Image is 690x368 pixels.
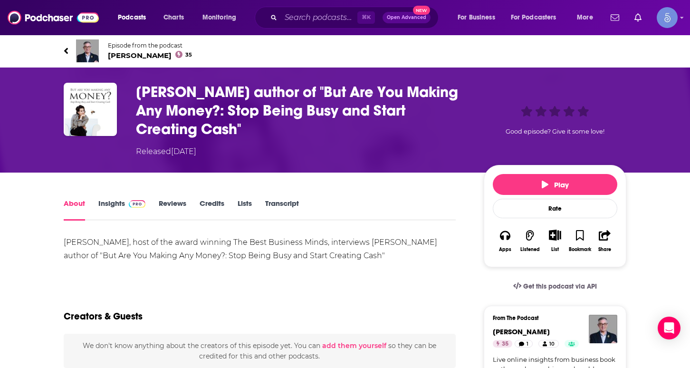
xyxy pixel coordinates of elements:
[493,327,550,336] a: Marc Kramer
[657,7,678,28] button: Show profile menu
[83,341,436,360] span: We don't know anything about the creators of this episode yet . You can so they can be credited f...
[577,11,593,24] span: More
[76,39,99,62] img: Marc Kramer
[506,128,604,135] span: Good episode? Give it some love!
[493,174,617,195] button: Play
[493,327,550,336] span: [PERSON_NAME]
[523,282,597,291] span: Get this podcast via API
[570,10,605,25] button: open menu
[265,199,299,221] a: Transcript
[451,10,507,25] button: open menu
[264,7,448,29] div: Search podcasts, credits, & more...
[538,340,559,348] a: 10
[511,11,556,24] span: For Podcasters
[387,15,426,20] span: Open Advanced
[64,236,456,262] div: [PERSON_NAME], host of the award winning The Best Business Minds, interviews [PERSON_NAME] author...
[493,340,512,348] a: 35
[202,11,236,24] span: Monitoring
[517,223,542,258] button: Listened
[543,223,567,258] div: Show More ButtonList
[136,83,469,138] h1: Marley Majcher author of "But Are You Making Any Money?: Stop Being Busy and Start Creating Cash"
[136,146,196,157] div: Released [DATE]
[657,7,678,28] img: User Profile
[64,310,143,322] h2: Creators & Guests
[111,10,158,25] button: open menu
[322,342,386,349] button: add them yourself
[108,51,192,60] span: [PERSON_NAME]
[658,317,680,339] div: Open Intercom Messenger
[196,10,249,25] button: open menu
[64,39,345,62] a: Marc KramerEpisode from the podcast[PERSON_NAME]35
[108,42,192,49] span: Episode from the podcast
[238,199,252,221] a: Lists
[281,10,357,25] input: Search podcasts, credits, & more...
[129,200,145,208] img: Podchaser Pro
[413,6,430,15] span: New
[607,10,623,26] a: Show notifications dropdown
[631,10,645,26] a: Show notifications dropdown
[589,315,617,343] img: Marc Kramer
[542,180,569,189] span: Play
[551,246,559,252] div: List
[8,9,99,27] img: Podchaser - Follow, Share and Rate Podcasts
[200,199,224,221] a: Credits
[159,199,186,221] a: Reviews
[157,10,190,25] a: Charts
[567,223,592,258] button: Bookmark
[493,315,610,321] h3: From The Podcast
[493,223,517,258] button: Apps
[64,83,117,136] img: Marley Majcher author of "But Are You Making Any Money?: Stop Being Busy and Start Creating Cash"
[520,247,540,252] div: Listened
[64,199,85,221] a: About
[357,11,375,24] span: ⌘ K
[118,11,146,24] span: Podcasts
[569,247,591,252] div: Bookmark
[527,339,528,349] span: 1
[383,12,431,23] button: Open AdvancedNew
[458,11,495,24] span: For Business
[98,199,145,221] a: InsightsPodchaser Pro
[506,275,604,298] a: Get this podcast via API
[515,340,533,348] a: 1
[657,7,678,28] span: Logged in as Spiral5-G1
[545,230,565,240] button: Show More Button
[493,199,617,218] div: Rate
[502,339,508,349] span: 35
[163,11,184,24] span: Charts
[549,339,555,349] span: 10
[185,53,192,57] span: 35
[598,247,611,252] div: Share
[499,247,511,252] div: Apps
[593,223,617,258] button: Share
[505,10,570,25] button: open menu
